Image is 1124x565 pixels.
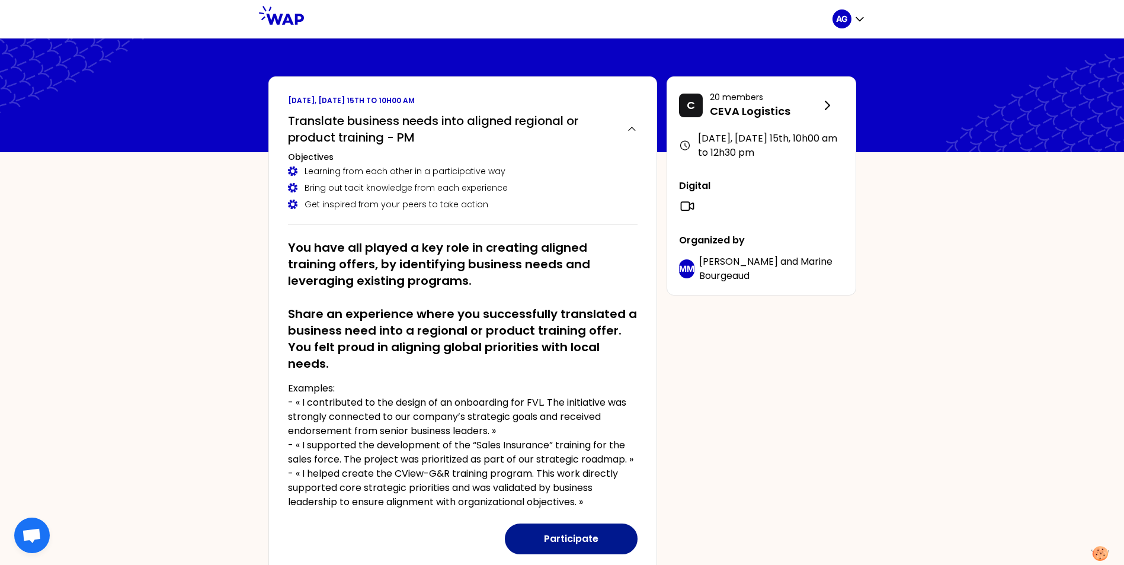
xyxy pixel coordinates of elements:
p: Organized by [679,233,844,248]
button: Participate [505,524,638,554]
h2: Translate business needs into aligned regional or product training - PM [288,113,617,146]
p: Examples: - « I contributed to the design of an onboarding for FVL. The initiative was strongly c... [288,381,638,509]
button: AG [832,9,866,28]
div: [DATE], [DATE] 15th , 10h00 am to 12h30 pm [679,131,844,160]
p: MM [679,263,694,275]
h3: Objectives [288,151,638,163]
p: CEVA Logistics [710,103,820,120]
span: [PERSON_NAME] [699,255,778,268]
div: Open chat [14,518,50,553]
p: AG [836,13,848,25]
p: Digital [679,179,844,193]
div: Bring out tacit knowledge from each experience [288,182,638,194]
span: Marine Bourgeaud [699,255,832,282]
div: Learning from each other in a participative way [288,165,638,177]
h2: You have all played a key role in creating aligned training offers, by identifying business needs... [288,239,638,372]
p: C [687,97,695,114]
button: Translate business needs into aligned regional or product training - PM [288,113,638,146]
div: Get inspired from your peers to take action [288,198,638,210]
p: [DATE], [DATE] 15th to 10h00 am [288,96,638,105]
p: and [699,255,844,283]
p: 20 members [710,91,820,103]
